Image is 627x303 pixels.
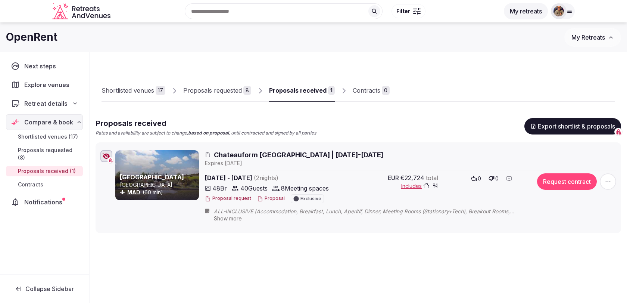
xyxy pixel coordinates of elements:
[6,179,83,190] a: Contracts
[426,173,438,182] span: total
[127,189,140,196] button: MAD
[214,150,383,160] span: Chateauform [GEOGRAPHIC_DATA] | [DATE]-[DATE]
[469,173,483,184] button: 0
[24,99,68,108] span: Retreat details
[353,80,390,102] a: Contracts0
[6,30,57,44] h1: OpenRent
[6,166,83,176] a: Proposals received (1)
[205,195,251,202] button: Proposal request
[281,184,329,193] span: 8 Meeting spaces
[400,173,424,182] span: €22,724
[18,181,43,188] span: Contracts
[188,130,229,136] strong: based on proposal
[24,118,73,127] span: Compare & book
[156,86,165,95] div: 17
[269,80,335,102] a: Proposals received1
[205,160,616,167] div: Expire s [DATE]
[52,3,112,20] svg: Retreats and Venues company logo
[6,77,83,93] a: Explore venues
[102,86,154,95] div: Shortlisted venues
[254,174,278,182] span: ( 2 night s )
[257,195,285,202] button: Proposal
[553,6,564,16] img: julen
[18,133,78,140] span: Shortlisted venues (17)
[183,86,242,95] div: Proposals requested
[120,189,197,196] div: (60 min)
[96,130,316,136] p: Rates and availability are subject to change, , until contracted and signed by all parties
[212,184,227,193] span: 48 Br
[478,175,481,182] span: 0
[353,86,380,95] div: Contracts
[96,118,316,129] h2: Proposals received
[6,58,83,74] a: Next steps
[524,118,621,135] button: Export shortlist & proposals
[392,4,425,18] button: Filter
[25,285,74,293] span: Collapse Sidebar
[6,145,83,163] a: Proposals requested (8)
[495,175,499,182] span: 0
[205,173,336,182] span: [DATE] - [DATE]
[18,167,76,175] span: Proposals received (1)
[52,3,112,20] a: Visit the homepage
[269,86,327,95] div: Proposals received
[6,132,83,142] a: Shortlisted venues (17)
[214,208,539,215] span: ALL-INCLUSIVE (Accommodation, Breakfast, Lunch, Aperitif, Dinner, Meeting Rooms (Stationary+Tech)...
[6,194,83,210] a: Notifications
[401,182,438,190] button: Includes
[24,62,59,71] span: Next steps
[396,7,410,15] span: Filter
[240,184,268,193] span: 40 Guests
[18,146,80,161] span: Proposals requested (8)
[537,173,597,190] button: Request contract
[571,34,605,41] span: My Retreats
[214,215,242,222] span: Show more
[300,197,321,201] span: Exclusive
[564,28,621,47] button: My Retreats
[6,281,83,297] button: Collapse Sidebar
[120,181,197,189] p: [GEOGRAPHIC_DATA]
[183,80,251,102] a: Proposals requested8
[120,173,184,181] a: [GEOGRAPHIC_DATA]
[388,173,399,182] span: EUR
[24,198,65,207] span: Notifications
[382,86,390,95] div: 0
[127,189,140,195] a: MAD
[243,86,251,95] div: 8
[328,86,335,95] div: 1
[24,80,72,89] span: Explore venues
[504,7,548,15] a: My retreats
[102,80,165,102] a: Shortlisted venues17
[504,3,548,19] button: My retreats
[486,173,501,184] button: 0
